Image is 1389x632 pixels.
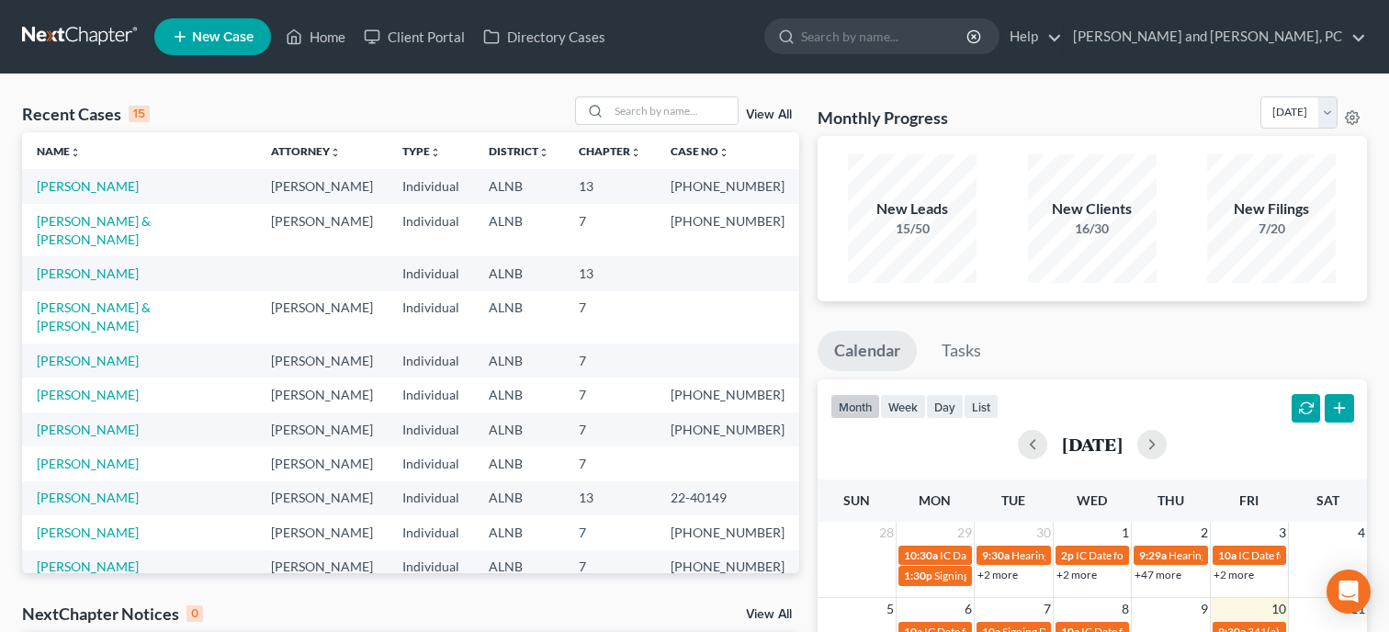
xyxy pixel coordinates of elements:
[37,353,139,368] a: [PERSON_NAME]
[1277,522,1288,544] span: 3
[671,144,729,158] a: Case Nounfold_more
[1077,492,1107,508] span: Wed
[919,492,951,508] span: Mon
[474,550,564,584] td: ALNB
[37,178,139,194] a: [PERSON_NAME]
[37,525,139,540] a: [PERSON_NAME]
[656,412,799,446] td: [PHONE_NUMBER]
[904,548,938,562] span: 10:30a
[977,568,1018,581] a: +2 more
[256,204,388,256] td: [PERSON_NAME]
[1239,492,1259,508] span: Fri
[430,147,441,158] i: unfold_more
[388,446,474,480] td: Individual
[388,550,474,584] td: Individual
[277,20,355,53] a: Home
[1356,522,1367,544] span: 4
[1028,198,1157,220] div: New Clients
[564,344,656,378] td: 7
[1120,598,1131,620] span: 8
[904,569,932,582] span: 1:30p
[746,608,792,621] a: View All
[186,605,203,622] div: 0
[880,394,926,419] button: week
[982,548,1010,562] span: 9:30a
[256,291,388,344] td: [PERSON_NAME]
[1120,522,1131,544] span: 1
[564,291,656,344] td: 7
[564,204,656,256] td: 7
[22,603,203,625] div: NextChapter Notices
[538,147,549,158] i: unfold_more
[474,20,615,53] a: Directory Cases
[1042,598,1053,620] span: 7
[70,147,81,158] i: unfold_more
[1218,548,1237,562] span: 10a
[37,422,139,437] a: [PERSON_NAME]
[388,344,474,378] td: Individual
[609,97,738,124] input: Search by name...
[474,291,564,344] td: ALNB
[656,169,799,203] td: [PHONE_NUMBER]
[1139,548,1167,562] span: 9:29a
[564,550,656,584] td: 7
[963,598,974,620] span: 6
[801,19,969,53] input: Search by name...
[256,344,388,378] td: [PERSON_NAME]
[474,344,564,378] td: ALNB
[489,144,549,158] a: Districtunfold_more
[355,20,474,53] a: Client Portal
[1214,568,1254,581] a: +2 more
[388,515,474,549] td: Individual
[256,378,388,412] td: [PERSON_NAME]
[256,446,388,480] td: [PERSON_NAME]
[474,169,564,203] td: ALNB
[1028,220,1157,238] div: 16/30
[1135,568,1181,581] a: +47 more
[656,204,799,256] td: [PHONE_NUMBER]
[1238,548,1379,562] span: IC Date for [PERSON_NAME]
[474,446,564,480] td: ALNB
[388,481,474,515] td: Individual
[256,515,388,549] td: [PERSON_NAME]
[885,598,896,620] span: 5
[1076,548,1216,562] span: IC Date for [PERSON_NAME]
[564,169,656,203] td: 13
[388,291,474,344] td: Individual
[474,515,564,549] td: ALNB
[940,548,1080,562] span: IC Date for [PERSON_NAME]
[718,147,729,158] i: unfold_more
[830,394,880,419] button: month
[848,220,977,238] div: 15/50
[388,169,474,203] td: Individual
[388,256,474,290] td: Individual
[955,522,974,544] span: 29
[1270,598,1288,620] span: 10
[564,378,656,412] td: 7
[37,387,139,402] a: [PERSON_NAME]
[37,490,139,505] a: [PERSON_NAME]
[656,481,799,515] td: 22-40149
[848,198,977,220] div: New Leads
[1000,20,1062,53] a: Help
[37,299,151,333] a: [PERSON_NAME] & [PERSON_NAME]
[1199,522,1210,544] span: 2
[37,456,139,471] a: [PERSON_NAME]
[256,412,388,446] td: [PERSON_NAME]
[388,204,474,256] td: Individual
[579,144,641,158] a: Chapterunfold_more
[934,569,1196,582] span: Signing Date for [PERSON_NAME] & [PERSON_NAME]
[925,331,998,371] a: Tasks
[1064,20,1366,53] a: [PERSON_NAME] and [PERSON_NAME], PC
[1157,492,1184,508] span: Thu
[564,412,656,446] td: 7
[474,412,564,446] td: ALNB
[192,30,254,44] span: New Case
[256,481,388,515] td: [PERSON_NAME]
[37,213,151,247] a: [PERSON_NAME] & [PERSON_NAME]
[843,492,870,508] span: Sun
[1034,522,1053,544] span: 30
[388,378,474,412] td: Individual
[1327,570,1371,614] div: Open Intercom Messenger
[474,204,564,256] td: ALNB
